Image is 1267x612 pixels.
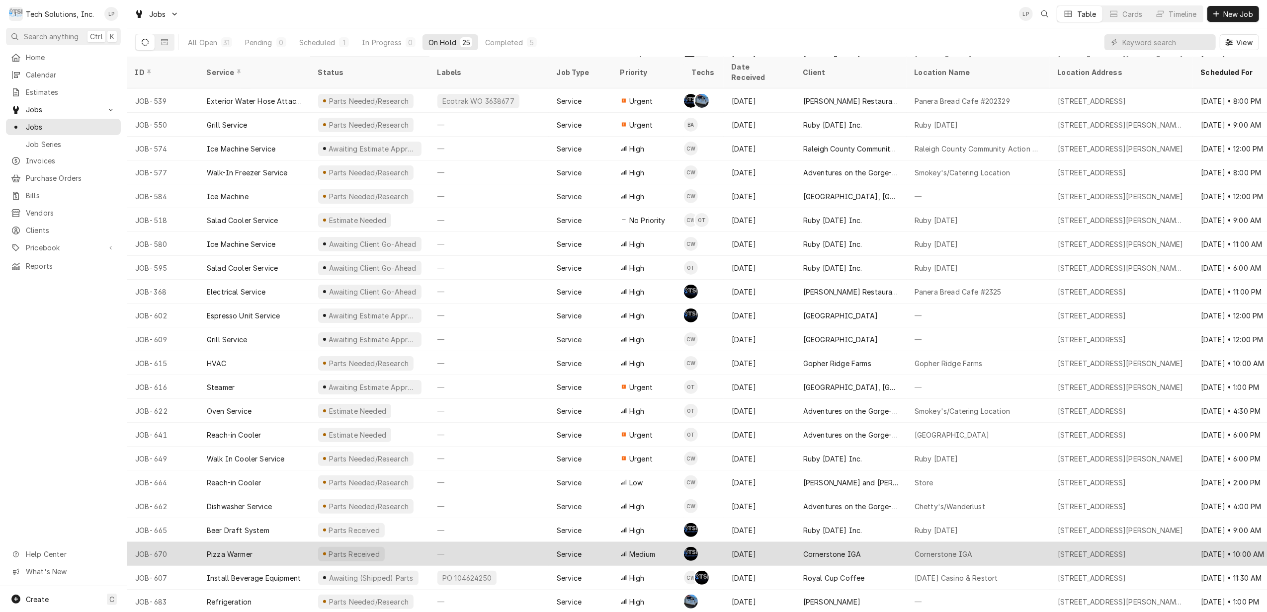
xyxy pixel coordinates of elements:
span: Jobs [26,122,116,132]
div: Service [557,191,582,202]
div: Awaiting Client Go-Ahead [328,263,417,273]
div: Ruby [DATE] [915,454,958,464]
div: ID [135,67,189,77]
div: In Progress [362,37,402,48]
div: 0 [408,37,414,48]
div: CW [684,452,698,465]
div: Awaiting Client Go-Ahead [328,239,417,249]
div: AF [684,308,698,322]
div: Service [557,167,582,178]
div: 25 [462,37,470,48]
div: Parts Needed/Research [328,477,410,488]
div: JOB-580 [127,232,199,256]
span: Urgent [629,430,653,440]
div: All Open [188,37,217,48]
a: Job Series [6,136,121,153]
div: — [429,399,549,423]
div: Smokey's/Catering Location [915,406,1010,416]
a: Go to What's New [6,563,121,580]
div: Ruby [DATE] [915,263,958,273]
div: Awaiting Estimate Approval [328,310,418,321]
div: [STREET_ADDRESS][PERSON_NAME][PERSON_NAME] [1058,120,1185,130]
div: [DATE] [724,208,795,232]
div: Location Name [915,67,1040,77]
div: Ecotrak WO 3638677 [441,96,515,106]
div: OT [684,261,698,275]
div: — [907,184,1050,208]
div: Estimate Needed [328,406,387,416]
div: [STREET_ADDRESS][PERSON_NAME] [1058,144,1183,154]
div: Coleton Wallace's Avatar [684,165,698,179]
div: [PERSON_NAME] Restaurant Group [803,96,899,106]
div: OT [684,404,698,418]
div: Lisa Paschal's Avatar [104,7,118,21]
div: Pending [245,37,272,48]
div: — [429,375,549,399]
div: Service [557,239,582,249]
div: — [429,184,549,208]
div: JOB-574 [127,137,199,160]
div: — [907,304,1050,327]
div: OT [695,213,709,227]
div: [STREET_ADDRESS] [1058,334,1126,345]
div: JOB-518 [127,208,199,232]
div: Ice Machine Service [207,239,275,249]
span: High [629,239,645,249]
div: HVAC [207,358,227,369]
div: [DATE] [724,327,795,351]
div: — [429,447,549,470]
div: Adventures on the Gorge-Aramark Destinations [803,406,899,416]
div: Ruby [DATE] [915,215,958,226]
div: Ruby [DATE] Inc. [803,215,862,226]
span: Jobs [149,9,166,19]
div: [DATE] [724,423,795,447]
div: — [429,113,549,137]
div: Parts Needed/Research [328,167,410,178]
div: [STREET_ADDRESS] [1058,406,1126,416]
a: Bills [6,187,121,204]
div: [STREET_ADDRESS][PERSON_NAME] [1058,239,1183,249]
div: Service [557,263,582,273]
div: Service [557,287,582,297]
div: CW [684,189,698,203]
div: — [429,232,549,256]
div: Awaiting Estimate Approval [328,382,418,392]
span: High [629,358,645,369]
div: LP [104,7,118,21]
button: Open search [1037,6,1053,22]
div: JOB-368 [127,280,199,304]
div: [GEOGRAPHIC_DATA] [803,310,878,321]
div: CW [684,332,698,346]
div: Coleton Wallace's Avatar [684,189,698,203]
div: [DATE] [724,113,795,137]
div: — [429,280,549,304]
div: On Hold [428,37,456,48]
div: — [429,327,549,351]
div: Table [1077,9,1097,19]
a: Home [6,49,121,66]
div: Electrical Service [207,287,265,297]
div: JOB-609 [127,327,199,351]
div: Otis Tooley's Avatar [684,428,698,442]
div: — [429,208,549,232]
div: Exterior Water Hose Attachments Are Broken [207,96,302,106]
div: — [429,137,549,160]
span: K [110,31,114,42]
div: — [429,304,549,327]
div: Coleton Wallace's Avatar [684,452,698,465]
div: JOB-616 [127,375,199,399]
div: Gopher Ridge Farms [915,358,983,369]
span: Urgent [629,120,653,130]
div: Service [557,477,582,488]
div: Oven Service [207,406,252,416]
div: Service [557,382,582,392]
div: Adventures on the Gorge-Aramark Destinations [803,430,899,440]
div: Brian Alexander's Avatar [684,118,698,132]
div: Ice Machine Service [207,144,275,154]
div: 5 [529,37,535,48]
div: Espresso Unit Service [207,310,280,321]
div: Coleton Wallace's Avatar [684,356,698,370]
div: Austin Fox's Avatar [684,308,698,322]
div: [STREET_ADDRESS][PERSON_NAME] [1058,382,1183,392]
div: Service [557,310,582,321]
